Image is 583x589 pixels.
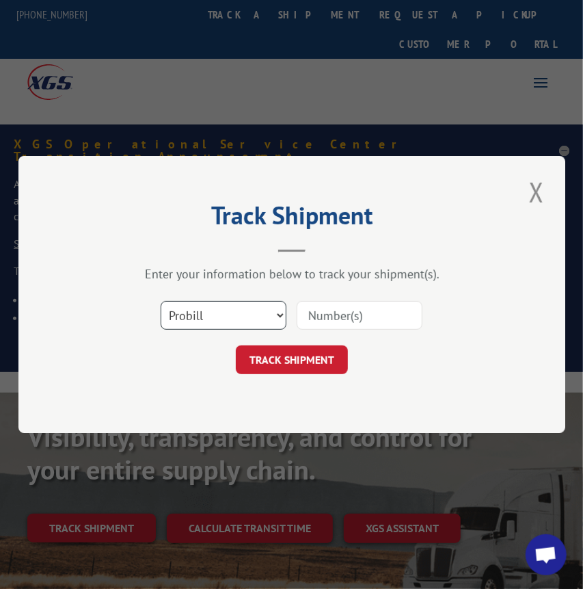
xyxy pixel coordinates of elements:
[236,345,348,374] button: TRACK SHIPMENT
[87,206,497,232] h2: Track Shipment
[526,534,567,575] a: Open chat
[297,301,422,330] input: Number(s)
[525,173,548,211] button: Close modal
[87,266,497,282] div: Enter your information below to track your shipment(s).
